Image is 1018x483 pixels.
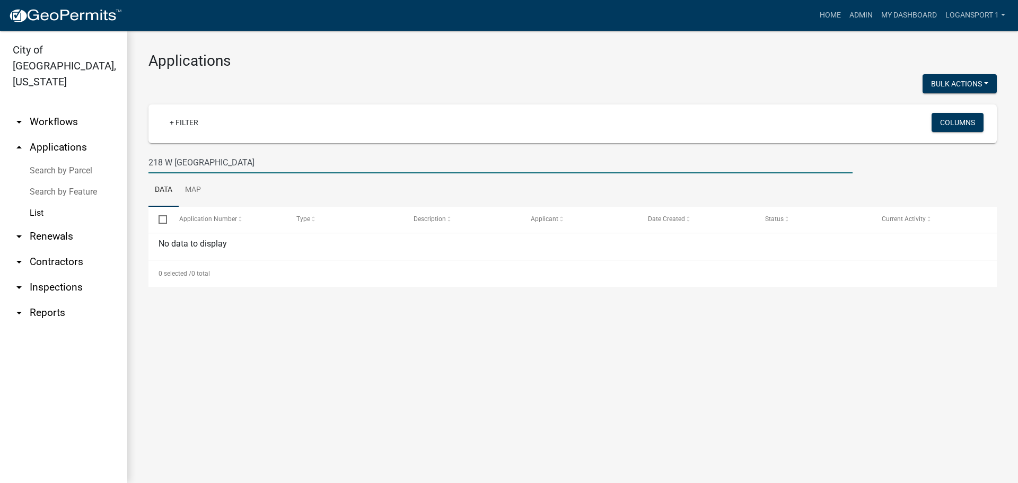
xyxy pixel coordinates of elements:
button: Bulk Actions [923,74,997,93]
datatable-header-cell: Application Number [169,207,286,232]
h3: Applications [148,52,997,70]
i: arrow_drop_down [13,230,25,243]
datatable-header-cell: Applicant [520,207,637,232]
a: + Filter [161,113,207,132]
span: Status [765,215,783,223]
a: Map [179,173,207,207]
a: Home [815,5,845,25]
input: Search for applications [148,152,853,173]
span: Current Activity [882,215,926,223]
i: arrow_drop_down [13,116,25,128]
datatable-header-cell: Status [754,207,872,232]
span: Type [296,215,310,223]
div: 0 total [148,260,997,287]
a: Logansport 1 [941,5,1010,25]
span: Application Number [179,215,237,223]
div: No data to display [148,233,997,260]
span: Applicant [530,215,558,223]
datatable-header-cell: Type [286,207,403,232]
span: Description [413,215,445,223]
button: Columns [932,113,984,132]
datatable-header-cell: Description [403,207,520,232]
i: arrow_drop_up [13,141,25,154]
datatable-header-cell: Select [148,207,169,232]
a: Data [148,173,179,207]
a: Admin [845,5,877,25]
i: arrow_drop_down [13,256,25,268]
a: My Dashboard [877,5,941,25]
datatable-header-cell: Current Activity [872,207,989,232]
i: arrow_drop_down [13,306,25,319]
span: 0 selected / [159,270,191,277]
i: arrow_drop_down [13,281,25,294]
span: Date Created [647,215,684,223]
datatable-header-cell: Date Created [637,207,754,232]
